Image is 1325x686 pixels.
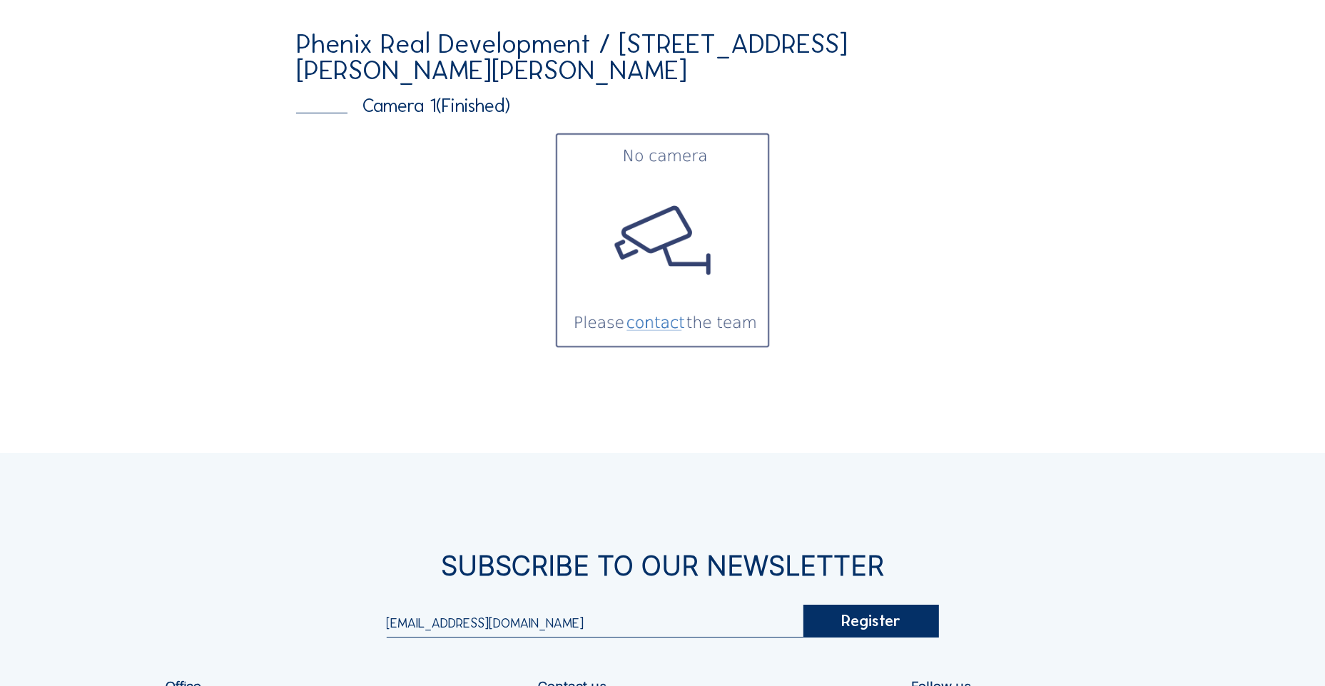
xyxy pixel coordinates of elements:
[436,94,510,117] span: (Finished)
[296,31,1029,84] div: Phenix Real Development / [STREET_ADDRESS][PERSON_NAME][PERSON_NAME]
[803,605,938,637] div: Register
[166,553,1159,580] div: Subscribe to our newsletter
[386,614,803,630] input: Your e-mail
[296,96,1029,115] div: Camera 1
[553,130,773,350] img: no-image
